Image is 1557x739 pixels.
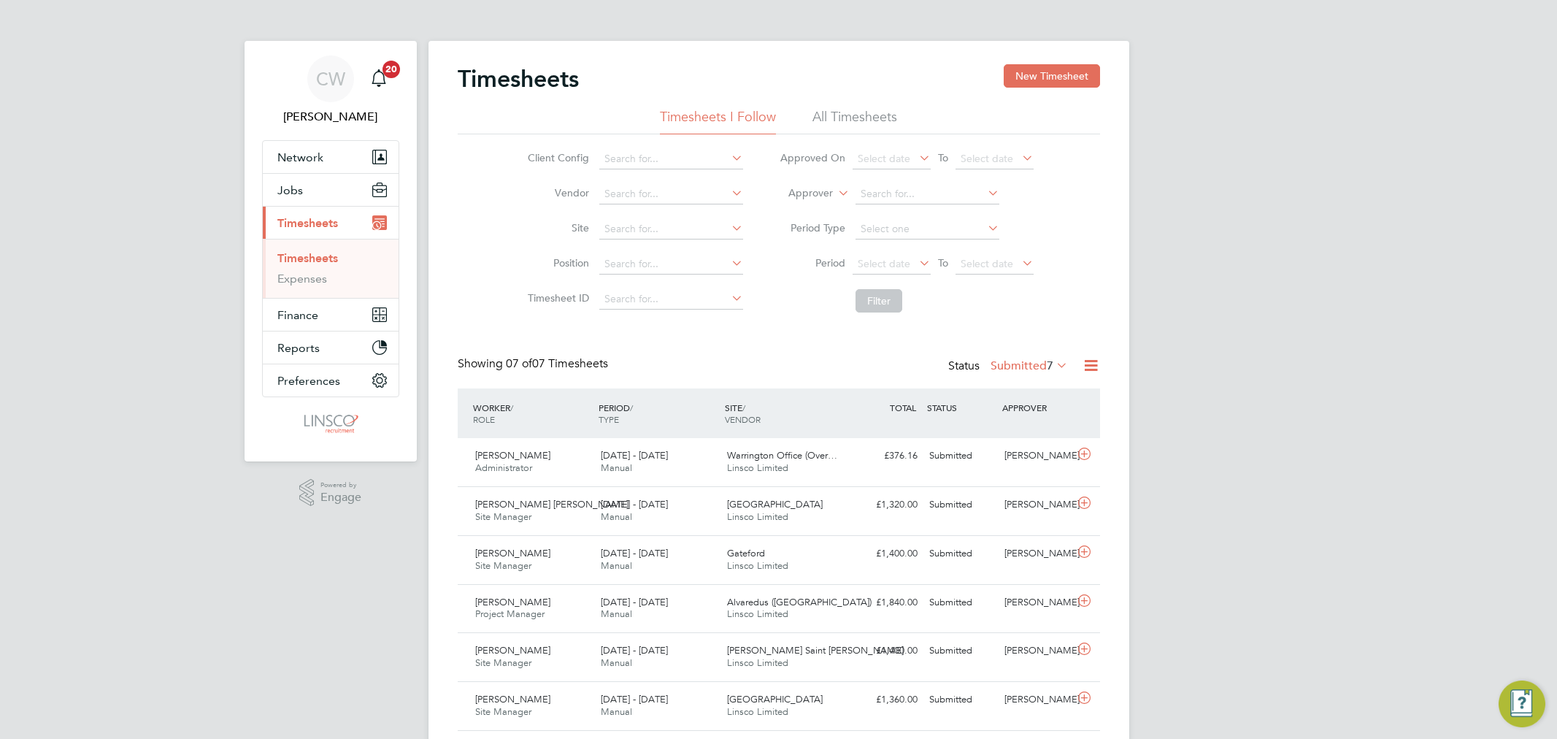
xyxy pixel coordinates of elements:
[277,272,327,286] a: Expenses
[320,479,361,491] span: Powered by
[475,596,550,608] span: [PERSON_NAME]
[277,374,340,388] span: Preferences
[847,493,923,517] div: £1,320.00
[599,219,743,240] input: Search for...
[277,308,318,322] span: Finance
[725,413,761,425] span: VENDOR
[727,656,788,669] span: Linsco Limited
[727,608,788,620] span: Linsco Limited
[1499,681,1545,727] button: Engage Resource Center
[262,55,399,126] a: CW[PERSON_NAME]
[475,705,531,718] span: Site Manager
[923,493,999,517] div: Submitted
[727,498,823,510] span: [GEOGRAPHIC_DATA]
[923,444,999,468] div: Submitted
[999,444,1074,468] div: [PERSON_NAME]
[601,656,632,669] span: Manual
[999,394,1074,421] div: APPROVER
[458,64,579,93] h2: Timesheets
[727,449,837,462] span: Warrington Office (Over…
[727,547,765,559] span: Gateford
[847,688,923,712] div: £1,360.00
[991,359,1068,373] label: Submitted
[780,221,845,234] label: Period Type
[727,510,788,523] span: Linsco Limited
[601,510,632,523] span: Manual
[858,257,910,270] span: Select date
[948,356,1071,377] div: Status
[316,69,345,88] span: CW
[245,41,417,462] nav: Main navigation
[599,289,743,310] input: Search for...
[277,216,338,230] span: Timesheets
[263,141,399,173] button: Network
[961,152,1013,165] span: Select date
[300,412,361,435] img: linsco-logo-retina.png
[382,61,400,78] span: 20
[847,444,923,468] div: £376.16
[469,394,596,432] div: WORKER
[475,498,628,510] span: [PERSON_NAME] [PERSON_NAME]
[510,402,513,413] span: /
[277,341,320,355] span: Reports
[934,253,953,272] span: To
[601,498,668,510] span: [DATE] - [DATE]
[856,184,999,204] input: Search for...
[263,332,399,364] button: Reports
[601,705,632,718] span: Manual
[277,150,323,164] span: Network
[856,219,999,240] input: Select one
[999,591,1074,615] div: [PERSON_NAME]
[473,413,495,425] span: ROLE
[1047,359,1053,373] span: 7
[523,256,589,269] label: Position
[277,183,303,197] span: Jobs
[263,364,399,397] button: Preferences
[601,644,668,656] span: [DATE] - [DATE]
[742,402,745,413] span: /
[523,221,589,234] label: Site
[320,491,361,504] span: Engage
[475,449,550,462] span: [PERSON_NAME]
[660,108,776,134] li: Timesheets I Follow
[601,449,668,462] span: [DATE] - [DATE]
[999,542,1074,566] div: [PERSON_NAME]
[601,559,632,572] span: Manual
[727,644,904,656] span: [PERSON_NAME] Saint [PERSON_NAME]
[999,639,1074,663] div: [PERSON_NAME]
[523,186,589,199] label: Vendor
[506,356,608,371] span: 07 Timesheets
[364,55,393,102] a: 20
[599,254,743,275] input: Search for...
[727,559,788,572] span: Linsco Limited
[727,462,788,474] span: Linsco Limited
[923,394,999,421] div: STATUS
[277,251,338,265] a: Timesheets
[601,608,632,620] span: Manual
[475,608,545,620] span: Project Manager
[475,510,531,523] span: Site Manager
[523,291,589,305] label: Timesheet ID
[923,591,999,615] div: Submitted
[812,108,897,134] li: All Timesheets
[263,299,399,331] button: Finance
[458,356,611,372] div: Showing
[999,493,1074,517] div: [PERSON_NAME]
[506,356,532,371] span: 07 of
[263,174,399,206] button: Jobs
[934,148,953,167] span: To
[263,239,399,298] div: Timesheets
[923,688,999,712] div: Submitted
[601,596,668,608] span: [DATE] - [DATE]
[599,413,619,425] span: TYPE
[475,656,531,669] span: Site Manager
[523,151,589,164] label: Client Config
[856,289,902,313] button: Filter
[721,394,847,432] div: SITE
[475,693,550,705] span: [PERSON_NAME]
[299,479,361,507] a: Powered byEngage
[630,402,633,413] span: /
[263,207,399,239] button: Timesheets
[727,705,788,718] span: Linsco Limited
[262,412,399,435] a: Go to home page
